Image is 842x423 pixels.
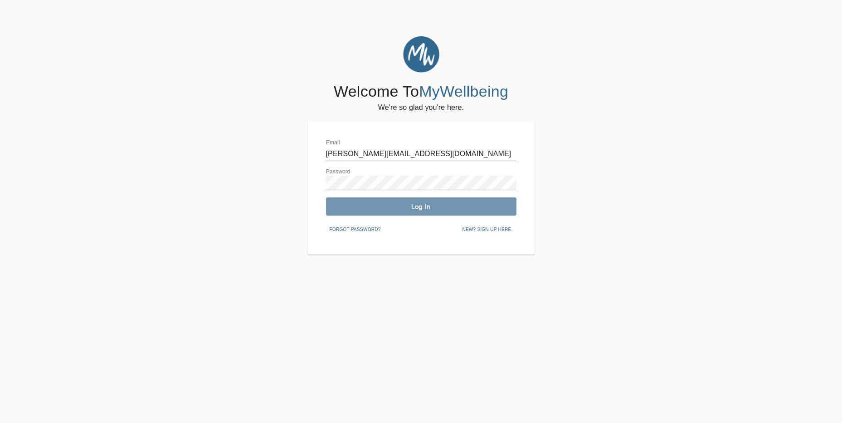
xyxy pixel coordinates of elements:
[326,225,384,232] a: Forgot password?
[462,226,512,234] span: New? Sign up here.
[330,226,381,234] span: Forgot password?
[403,36,439,73] img: MyWellbeing
[378,101,464,114] h6: We're so glad you're here.
[326,223,384,236] button: Forgot password?
[326,169,350,175] label: Password
[326,140,340,146] label: Email
[334,82,508,101] h4: Welcome To
[330,202,513,211] span: Log In
[458,223,516,236] button: New? Sign up here.
[419,83,508,100] span: MyWellbeing
[326,197,516,216] button: Log In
